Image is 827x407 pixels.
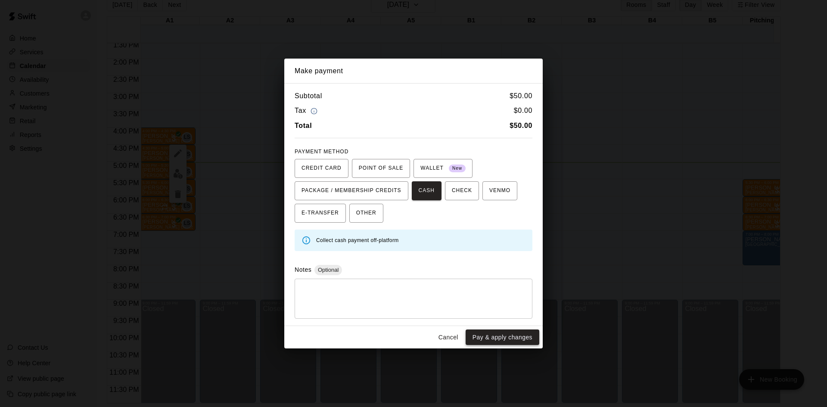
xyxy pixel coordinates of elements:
[356,206,376,220] span: OTHER
[359,162,403,175] span: POINT OF SALE
[482,181,517,200] button: VENMO
[510,122,532,129] b: $ 50.00
[449,163,466,174] span: New
[295,149,348,155] span: PAYMENT METHOD
[314,267,342,273] span: Optional
[452,184,472,198] span: CHECK
[295,181,408,200] button: PACKAGE / MEMBERSHIP CREDITS
[419,184,435,198] span: CASH
[316,237,399,243] span: Collect cash payment off-platform
[295,105,320,117] h6: Tax
[412,181,441,200] button: CASH
[349,204,383,223] button: OTHER
[466,329,539,345] button: Pay & apply changes
[295,204,346,223] button: E-TRANSFER
[510,90,532,102] h6: $ 50.00
[435,329,462,345] button: Cancel
[295,266,311,273] label: Notes
[302,184,401,198] span: PACKAGE / MEMBERSHIP CREDITS
[295,122,312,129] b: Total
[302,206,339,220] span: E-TRANSFER
[420,162,466,175] span: WALLET
[445,181,479,200] button: CHECK
[489,184,510,198] span: VENMO
[302,162,342,175] span: CREDIT CARD
[284,59,543,84] h2: Make payment
[352,159,410,178] button: POINT OF SALE
[413,159,473,178] button: WALLET New
[514,105,532,117] h6: $ 0.00
[295,159,348,178] button: CREDIT CARD
[295,90,322,102] h6: Subtotal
